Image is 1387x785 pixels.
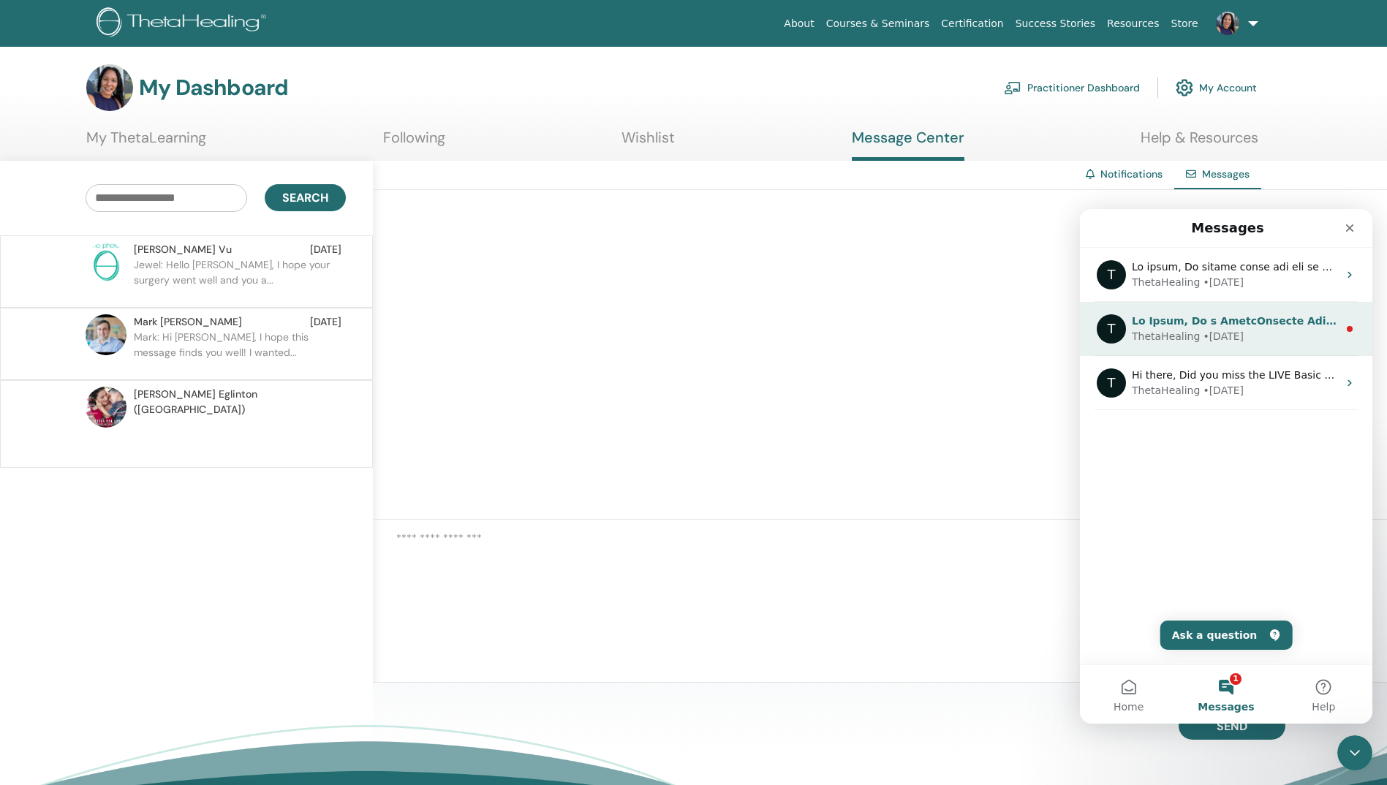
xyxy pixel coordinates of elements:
a: Message Center [852,129,964,161]
img: default.jpg [86,64,133,111]
img: logo.png [97,7,271,40]
a: Courses & Seminars [820,10,936,37]
a: Store [1165,10,1204,37]
span: Search [282,190,328,205]
a: Practitioner Dashboard [1004,72,1140,104]
a: Wishlist [621,129,675,157]
iframe: Intercom live chat [1080,209,1372,724]
p: Mark: Hi [PERSON_NAME], I hope this message finds you well! I wanted... [134,330,346,373]
p: Jewel: Hello [PERSON_NAME], I hope your surgery went well and you a... [134,257,346,301]
span: Send [1217,718,1247,734]
a: About [778,10,820,37]
a: Help & Resources [1141,129,1258,157]
img: chalkboard-teacher.svg [1004,81,1021,94]
img: default.jpg [86,314,126,355]
span: [PERSON_NAME] Eglinton ([GEOGRAPHIC_DATA]) [134,387,341,417]
a: Success Stories [1010,10,1101,37]
a: My Account [1176,72,1257,104]
span: [DATE] [310,314,341,330]
a: Resources [1101,10,1165,37]
button: Search [265,184,346,211]
a: Certification [935,10,1009,37]
img: default.jpg [86,387,126,428]
img: no-photo.png [86,242,126,283]
span: Messages [1202,167,1250,181]
span: [PERSON_NAME] Vu [134,242,232,257]
img: cog.svg [1176,75,1193,100]
a: Following [383,129,445,157]
h3: My Dashboard [139,75,288,101]
span: [DATE] [310,242,341,257]
a: Notifications [1100,167,1163,181]
img: default.jpg [1216,12,1239,35]
span: Mark [PERSON_NAME] [134,314,242,330]
a: My ThetaLearning [86,129,206,157]
button: Send [1179,712,1285,740]
iframe: Intercom live chat [1337,735,1372,770]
